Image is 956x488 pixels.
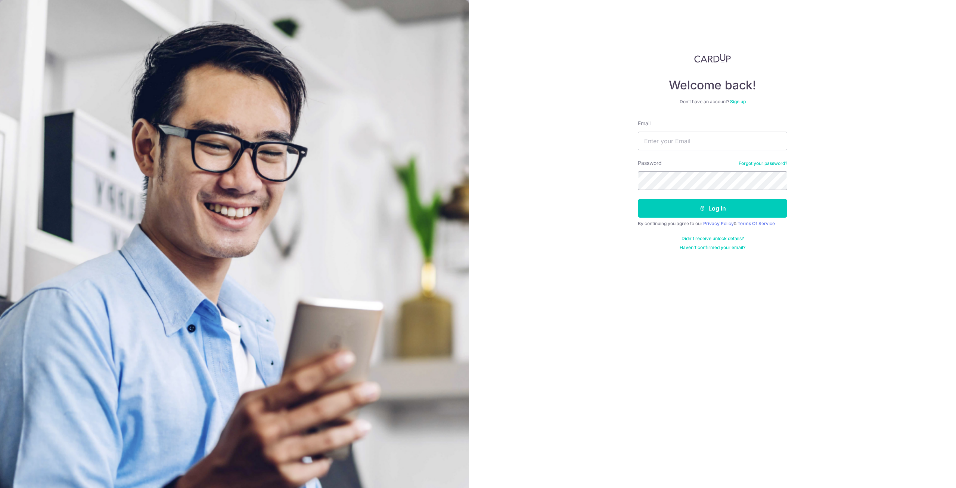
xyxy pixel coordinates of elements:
[682,236,744,242] a: Didn't receive unlock details?
[730,99,746,104] a: Sign up
[694,54,731,63] img: CardUp Logo
[638,120,651,127] label: Email
[638,221,787,227] div: By continuing you agree to our &
[638,99,787,105] div: Don’t have an account?
[638,159,662,167] label: Password
[638,78,787,93] h4: Welcome back!
[703,221,734,226] a: Privacy Policy
[638,199,787,218] button: Log in
[638,132,787,150] input: Enter your Email
[680,245,745,251] a: Haven't confirmed your email?
[738,221,775,226] a: Terms Of Service
[739,160,787,166] a: Forgot your password?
